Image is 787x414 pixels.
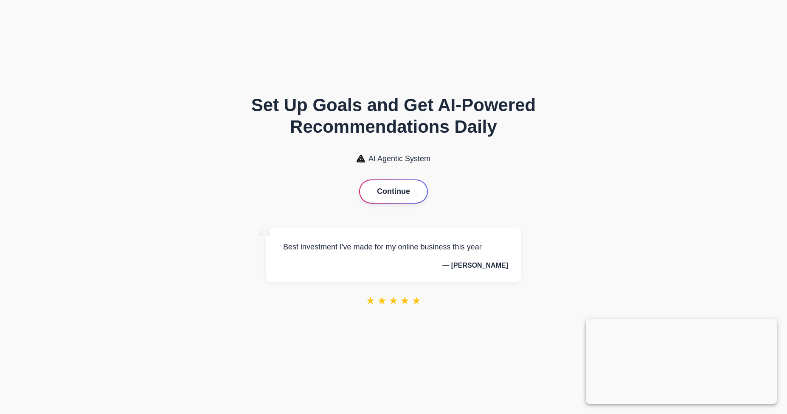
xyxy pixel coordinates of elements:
[412,295,421,307] span: ★
[232,95,555,137] h1: Set Up Goals and Get AI-Powered Recommendations Daily
[389,295,398,307] span: ★
[258,220,273,258] span: “
[279,262,508,269] p: — [PERSON_NAME]
[377,295,387,307] span: ★
[400,295,410,307] span: ★
[366,295,375,307] span: ★
[360,180,427,203] button: Continue
[357,155,365,162] img: AI Agentic System Logo
[279,241,508,253] p: Best investment I've made for my online business this year
[368,154,430,163] span: AI Agentic System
